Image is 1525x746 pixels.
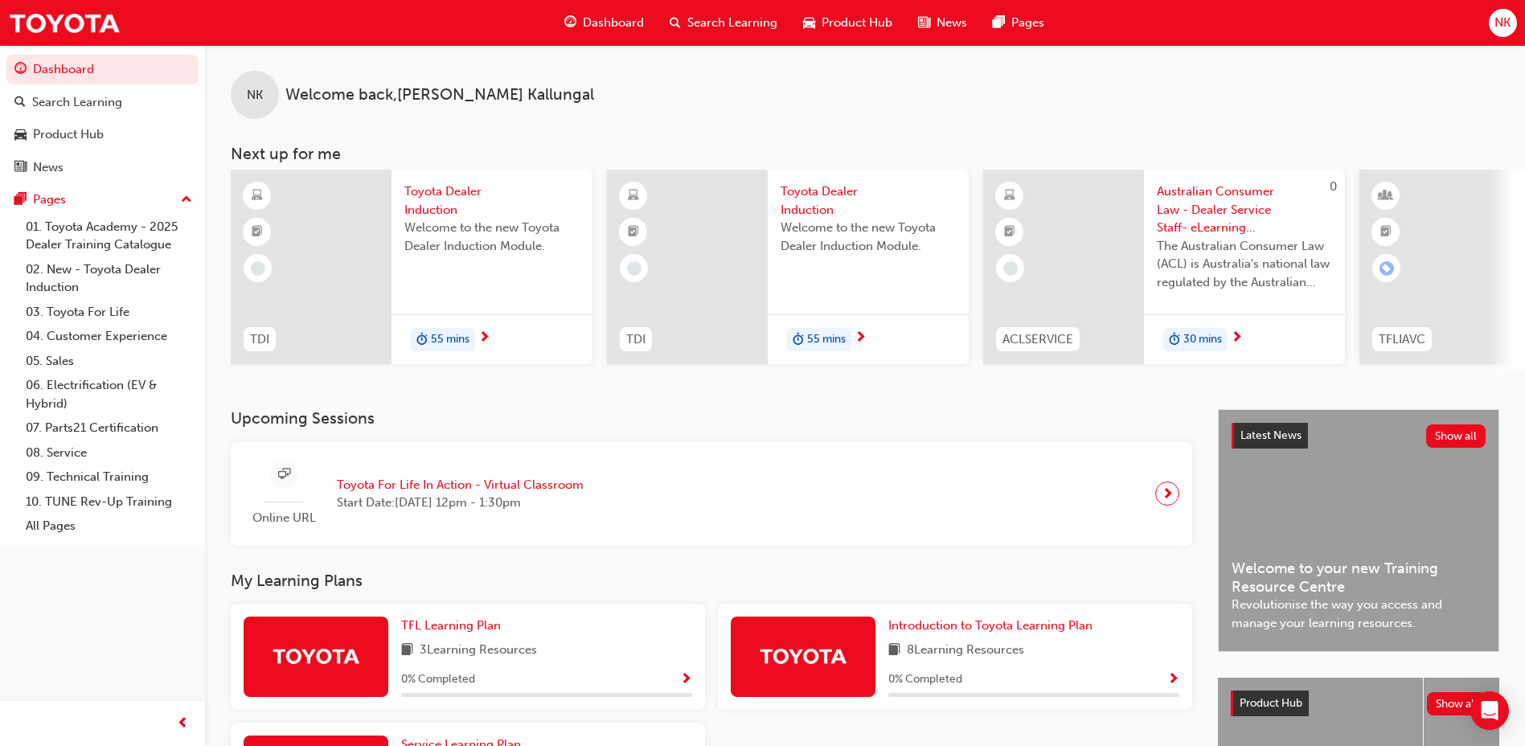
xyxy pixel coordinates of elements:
a: Dashboard [6,55,199,84]
span: duration-icon [1169,330,1180,350]
span: booktick-icon [1004,222,1015,243]
span: learningResourceType_ELEARNING-icon [252,186,263,207]
button: DashboardSearch LearningProduct HubNews [6,51,199,185]
a: Search Learning [6,88,199,117]
div: News [33,158,64,177]
span: booktick-icon [252,222,263,243]
span: booktick-icon [1380,222,1392,243]
a: All Pages [19,514,199,539]
a: news-iconNews [905,6,980,39]
span: TFL Learning Plan [401,618,501,633]
a: TDIToyota Dealer InductionWelcome to the new Toyota Dealer Induction Module.duration-icon55 mins [231,170,592,364]
span: TDI [250,330,269,349]
span: next-icon [1162,482,1174,505]
a: 06. Electrification (EV & Hybrid) [19,373,199,416]
span: next-icon [478,331,490,346]
h3: My Learning Plans [231,572,1192,590]
span: Welcome to the new Toyota Dealer Induction Module. [781,219,956,255]
span: Product Hub [1240,696,1302,710]
button: Show all [1427,692,1487,715]
span: Dashboard [583,14,644,32]
span: Show Progress [1167,673,1179,687]
span: NK [247,86,263,105]
span: next-icon [855,331,867,346]
h3: Next up for me [205,145,1525,163]
span: 30 mins [1183,330,1222,349]
span: prev-icon [177,714,189,734]
span: learningRecordVerb_NONE-icon [627,261,642,276]
span: duration-icon [793,330,804,350]
span: search-icon [670,13,681,33]
span: learningRecordVerb_ENROLL-icon [1379,261,1394,276]
button: Pages [6,185,199,215]
span: car-icon [803,13,815,33]
span: 0 [1330,179,1337,194]
span: Start Date: [DATE] 12pm - 1:30pm [337,494,584,512]
span: Toyota Dealer Induction [781,182,956,219]
span: Toyota For Life In Action - Virtual Classroom [337,476,584,494]
div: Open Intercom Messenger [1470,691,1509,730]
img: Trak [8,5,121,41]
a: Product Hub [6,120,199,150]
a: search-iconSearch Learning [657,6,790,39]
h3: Upcoming Sessions [231,409,1192,428]
span: 55 mins [431,330,469,349]
span: learningResourceType_ELEARNING-icon [628,186,639,207]
span: Australian Consumer Law - Dealer Service Staff- eLearning Module [1157,182,1332,237]
span: pages-icon [14,193,27,207]
span: 3 Learning Resources [420,641,537,661]
span: Pages [1011,14,1044,32]
span: ACLSERVICE [1002,330,1073,349]
span: search-icon [14,96,26,110]
button: Show Progress [1167,670,1179,690]
span: NK [1494,14,1511,32]
span: Latest News [1240,428,1302,442]
span: duration-icon [416,330,428,350]
span: up-icon [181,190,192,211]
a: Latest NewsShow allWelcome to your new Training Resource CentreRevolutionise the way you access a... [1218,409,1499,652]
span: TDI [626,330,646,349]
span: news-icon [14,161,27,175]
a: 08. Service [19,441,199,465]
img: Trak [272,641,360,670]
span: Search Learning [687,14,777,32]
span: Toyota Dealer Induction [404,182,580,219]
span: news-icon [918,13,930,33]
a: TFL Learning Plan [401,617,507,635]
span: sessionType_ONLINE_URL-icon [278,465,290,485]
a: 03. Toyota For Life [19,300,199,325]
span: 0 % Completed [888,670,962,689]
span: booktick-icon [628,222,639,243]
a: Product HubShow all [1231,691,1486,716]
a: 10. TUNE Rev-Up Training [19,490,199,514]
a: Introduction to Toyota Learning Plan [888,617,1099,635]
a: 04. Customer Experience [19,324,199,349]
span: Introduction to Toyota Learning Plan [888,618,1093,633]
span: 55 mins [807,330,846,349]
button: Show all [1426,424,1486,448]
a: car-iconProduct Hub [790,6,905,39]
span: TFLIAVC [1379,330,1425,349]
a: 02. New - Toyota Dealer Induction [19,257,199,300]
span: learningResourceType_ELEARNING-icon [1004,186,1015,207]
button: Show Progress [680,670,692,690]
a: 0ACLSERVICEAustralian Consumer Law - Dealer Service Staff- eLearning ModuleThe Australian Consume... [983,170,1345,364]
span: learningRecordVerb_NONE-icon [251,261,265,276]
button: NK [1489,9,1517,37]
span: Product Hub [822,14,892,32]
span: book-icon [401,641,413,661]
span: Online URL [244,509,324,527]
span: Welcome to the new Toyota Dealer Induction Module. [404,219,580,255]
span: learningResourceType_INSTRUCTOR_LED-icon [1380,186,1392,207]
span: Welcome to your new Training Resource Centre [1232,559,1486,596]
span: guage-icon [14,63,27,77]
a: Latest NewsShow all [1232,423,1486,449]
span: Revolutionise the way you access and manage your learning resources. [1232,596,1486,632]
span: The Australian Consumer Law (ACL) is Australia's national law regulated by the Australian Competi... [1157,237,1332,292]
span: book-icon [888,641,900,661]
a: Online URLToyota For Life In Action - Virtual ClassroomStart Date:[DATE] 12pm - 1:30pm [244,454,1179,534]
a: 07. Parts21 Certification [19,416,199,441]
a: 09. Technical Training [19,465,199,490]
